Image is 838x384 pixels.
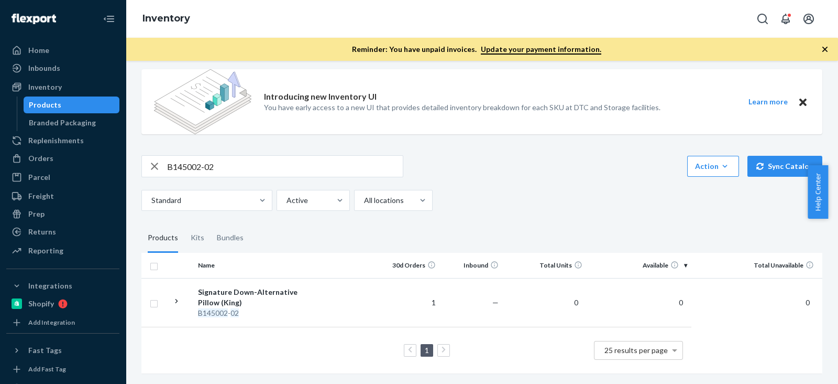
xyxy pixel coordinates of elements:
a: Replenishments [6,132,119,149]
input: Search inventory by name or sku [167,156,403,177]
div: Products [148,223,178,253]
img: new-reports-banner-icon.82668bd98b6a51aee86340f2a7b77ae3.png [154,69,251,134]
button: Fast Tags [6,342,119,359]
p: You have early access to a new UI that provides detailed inventory breakdown for each SKU at DTC ... [264,102,660,113]
button: Action [687,156,739,177]
span: 25 results per page [604,346,668,355]
button: Open notifications [775,8,796,29]
a: Page 1 is your current page [423,346,431,355]
button: Learn more [742,95,794,109]
a: Add Integration [6,316,119,329]
div: Branded Packaging [29,118,96,128]
button: Open Search Box [752,8,773,29]
th: Name [194,253,312,278]
button: Open account menu [798,8,819,29]
input: All locations [363,195,364,206]
a: Orders [6,150,119,167]
a: Inventory [6,79,119,95]
a: Returns [6,223,119,240]
a: Prep [6,206,119,222]
div: Action [695,161,731,172]
div: Prep [28,209,45,219]
div: Returns [28,227,56,237]
div: Signature Down-Alternative Pillow (King) [198,287,307,308]
div: Reporting [28,246,63,256]
a: Products [24,97,120,113]
a: Inbounds [6,60,119,77]
img: Flexport logo [12,14,56,24]
a: Add Fast Tag [6,363,119,376]
div: Kits [191,223,204,253]
button: Sync Catalog [747,156,822,177]
a: Update your payment information. [481,45,601,55]
div: Freight [28,191,54,201]
span: 0 [570,298,582,307]
p: Reminder: You have unpaid invoices. [352,44,601,55]
div: Add Fast Tag [28,365,66,374]
input: Standard [150,195,151,206]
th: Available [587,253,691,278]
div: Parcel [28,172,50,183]
div: Home [28,45,49,56]
div: Orders [28,153,53,164]
span: 0 [801,298,814,307]
a: Shopify [6,295,119,312]
div: Integrations [28,281,72,291]
span: — [492,298,499,307]
div: Inventory [28,82,62,92]
div: Products [29,100,61,110]
button: Close Navigation [98,8,119,29]
div: Fast Tags [28,345,62,356]
button: Close [796,95,810,109]
p: Introducing new Inventory UI [264,91,377,103]
th: 30d Orders [377,253,440,278]
th: Total Units [503,253,587,278]
div: - [198,308,307,318]
div: Inbounds [28,63,60,73]
span: 0 [675,298,687,307]
div: Add Integration [28,318,75,327]
button: Integrations [6,278,119,294]
em: 02 [230,308,239,317]
em: B145002 [198,308,228,317]
div: Replenishments [28,135,84,146]
div: Shopify [28,298,54,309]
th: Total Unavailable [691,253,822,278]
td: 1 [377,278,440,327]
div: Bundles [217,223,244,253]
a: Parcel [6,169,119,186]
a: Freight [6,188,119,205]
a: Branded Packaging [24,114,120,131]
a: Inventory [142,13,190,24]
th: Inbound [440,253,503,278]
input: Active [285,195,286,206]
button: Help Center [808,165,828,219]
a: Home [6,42,119,59]
ol: breadcrumbs [134,4,199,34]
a: Reporting [6,242,119,259]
